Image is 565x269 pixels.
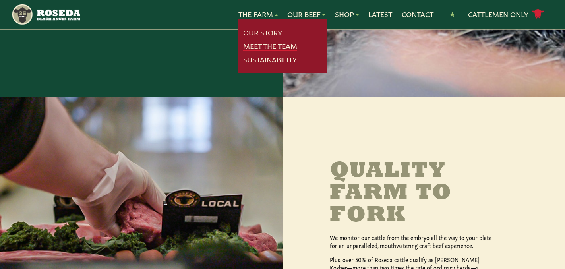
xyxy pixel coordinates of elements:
a: The Farm [238,9,278,19]
a: Sustainability [243,54,297,65]
a: Latest [368,9,392,19]
a: Our Story [243,27,282,38]
a: Shop [335,9,359,19]
a: Cattlemen Only [468,8,544,21]
p: We monitor our cattle from the embryo all the way to your plate for an unparalleled, mouthwaterin... [330,233,497,249]
a: Meet The Team [243,41,297,51]
img: https://roseda.com/wp-content/uploads/2021/05/roseda-25-header.png [11,3,80,26]
a: Contact [402,9,433,19]
a: Our Beef [287,9,325,19]
h2: Quality Farm to Fork [330,160,518,227]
